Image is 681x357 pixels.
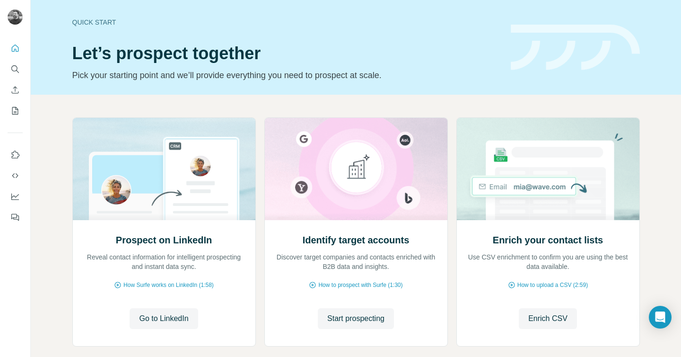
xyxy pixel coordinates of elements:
[303,233,410,247] h2: Identify target accounts
[466,252,630,271] p: Use CSV enrichment to confirm you are using the best data available.
[519,308,577,329] button: Enrich CSV
[123,281,214,289] span: How Surfe works on LinkedIn (1:58)
[116,233,212,247] h2: Prospect on LinkedIn
[517,281,588,289] span: How to upload a CSV (2:59)
[8,146,23,163] button: Use Surfe on LinkedIn
[8,9,23,25] img: Avatar
[72,69,499,82] p: Pick your starting point and we’ll provide everything you need to prospect at scale.
[274,252,438,271] p: Discover target companies and contacts enriched with B2B data and insights.
[82,252,246,271] p: Reveal contact information for intelligent prospecting and instant data sync.
[511,25,640,71] img: banner
[8,209,23,226] button: Feedback
[456,118,640,220] img: Enrich your contact lists
[8,81,23,98] button: Enrich CSV
[318,308,394,329] button: Start prospecting
[8,167,23,184] button: Use Surfe API
[8,40,23,57] button: Quick start
[8,102,23,119] button: My lists
[130,308,198,329] button: Go to LinkedIn
[528,313,567,324] span: Enrich CSV
[8,61,23,78] button: Search
[8,188,23,205] button: Dashboard
[493,233,603,247] h2: Enrich your contact lists
[72,18,499,27] div: Quick start
[72,118,256,220] img: Prospect on LinkedIn
[72,44,499,63] h1: Let’s prospect together
[264,118,448,220] img: Identify target accounts
[318,281,402,289] span: How to prospect with Surfe (1:30)
[649,306,672,329] div: Open Intercom Messenger
[139,313,188,324] span: Go to LinkedIn
[327,313,384,324] span: Start prospecting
